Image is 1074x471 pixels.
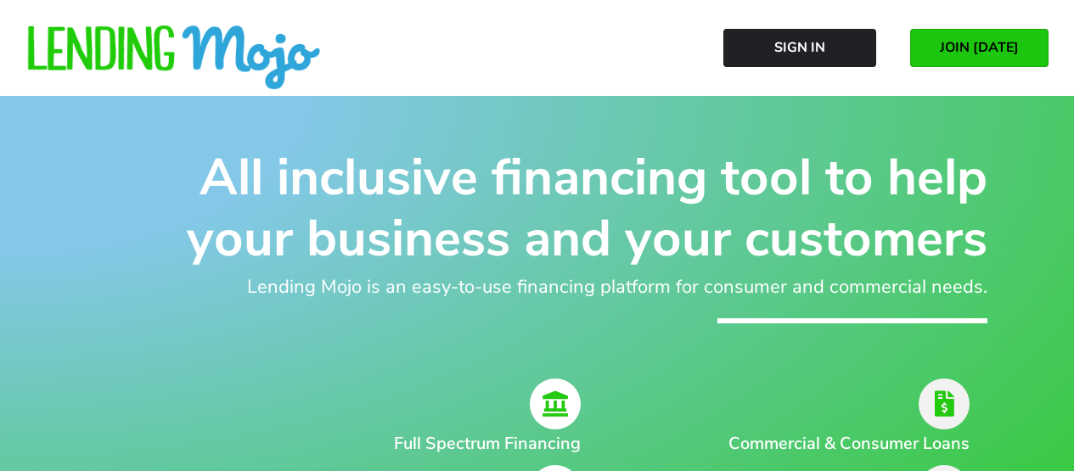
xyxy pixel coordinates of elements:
[700,431,970,457] h2: Commercial & Consumer Loans
[87,147,987,269] h1: All inclusive financing tool to help your business and your customers
[87,273,987,301] h2: Lending Mojo is an easy-to-use financing platform for consumer and commercial needs.
[164,431,582,457] h2: Full Spectrum Financing
[25,25,323,92] img: lm-horizontal-logo
[774,40,825,55] span: Sign In
[723,29,876,67] a: Sign In
[940,40,1019,55] span: JOIN [DATE]
[910,29,1049,67] a: JOIN [DATE]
